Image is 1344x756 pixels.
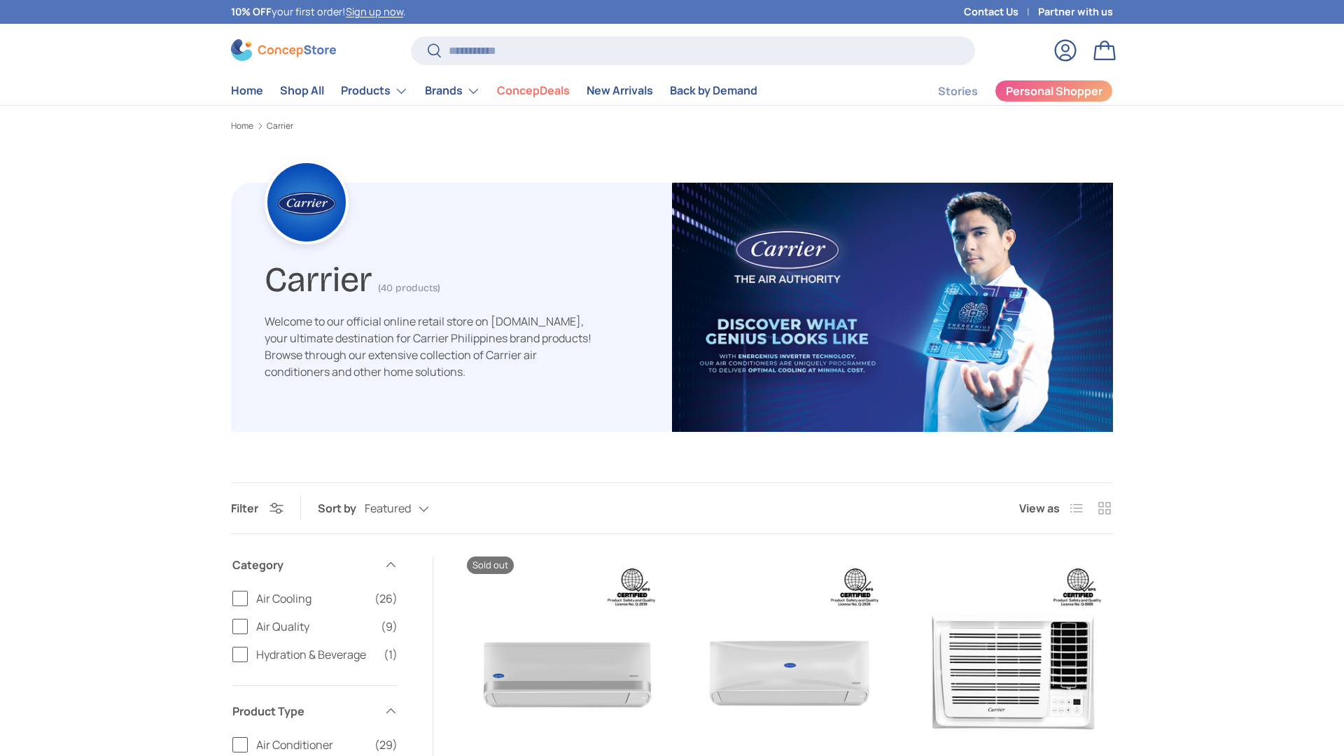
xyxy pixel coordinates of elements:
[374,590,398,607] span: (26)
[256,736,366,753] span: Air Conditioner
[938,78,978,105] a: Stories
[672,183,1113,432] img: carrier-banner-image-concepstore
[232,703,375,720] span: Product Type
[231,4,406,20] p: your first order! .
[341,77,408,105] a: Products
[374,736,398,753] span: (29)
[904,77,1113,105] nav: Secondary
[231,500,258,516] span: Filter
[365,502,411,515] span: Featured
[256,590,366,607] span: Air Cooling
[265,313,594,380] p: Welcome to our official online retail store on [DOMAIN_NAME], your ultimate destination for Carri...
[587,77,653,104] a: New Arrivals
[1019,500,1060,517] span: View as
[232,686,398,736] summary: Product Type
[1038,4,1113,20] a: Partner with us
[231,77,757,105] nav: Primary
[267,122,293,130] a: Carrier
[365,496,457,521] button: Featured
[256,618,372,635] span: Air Quality
[231,500,283,516] button: Filter
[265,253,372,300] h1: Carrier
[425,77,480,105] a: Brands
[995,80,1113,102] a: Personal Shopper
[346,5,403,18] a: Sign up now
[232,540,398,590] summary: Category
[497,77,570,104] a: ConcepDeals
[381,618,398,635] span: (9)
[256,646,375,663] span: Hydration & Beverage
[231,5,272,18] strong: 10% OFF
[280,77,324,104] a: Shop All
[467,556,514,574] span: Sold out
[670,77,757,104] a: Back by Demand
[232,556,375,573] span: Category
[378,282,440,294] span: (40 products)
[332,77,416,105] summary: Products
[231,122,253,130] a: Home
[231,77,263,104] a: Home
[1006,85,1102,97] span: Personal Shopper
[318,500,365,517] label: Sort by
[964,4,1038,20] a: Contact Us
[384,646,398,663] span: (1)
[231,39,336,61] img: ConcepStore
[231,120,1113,132] nav: Breadcrumbs
[416,77,489,105] summary: Brands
